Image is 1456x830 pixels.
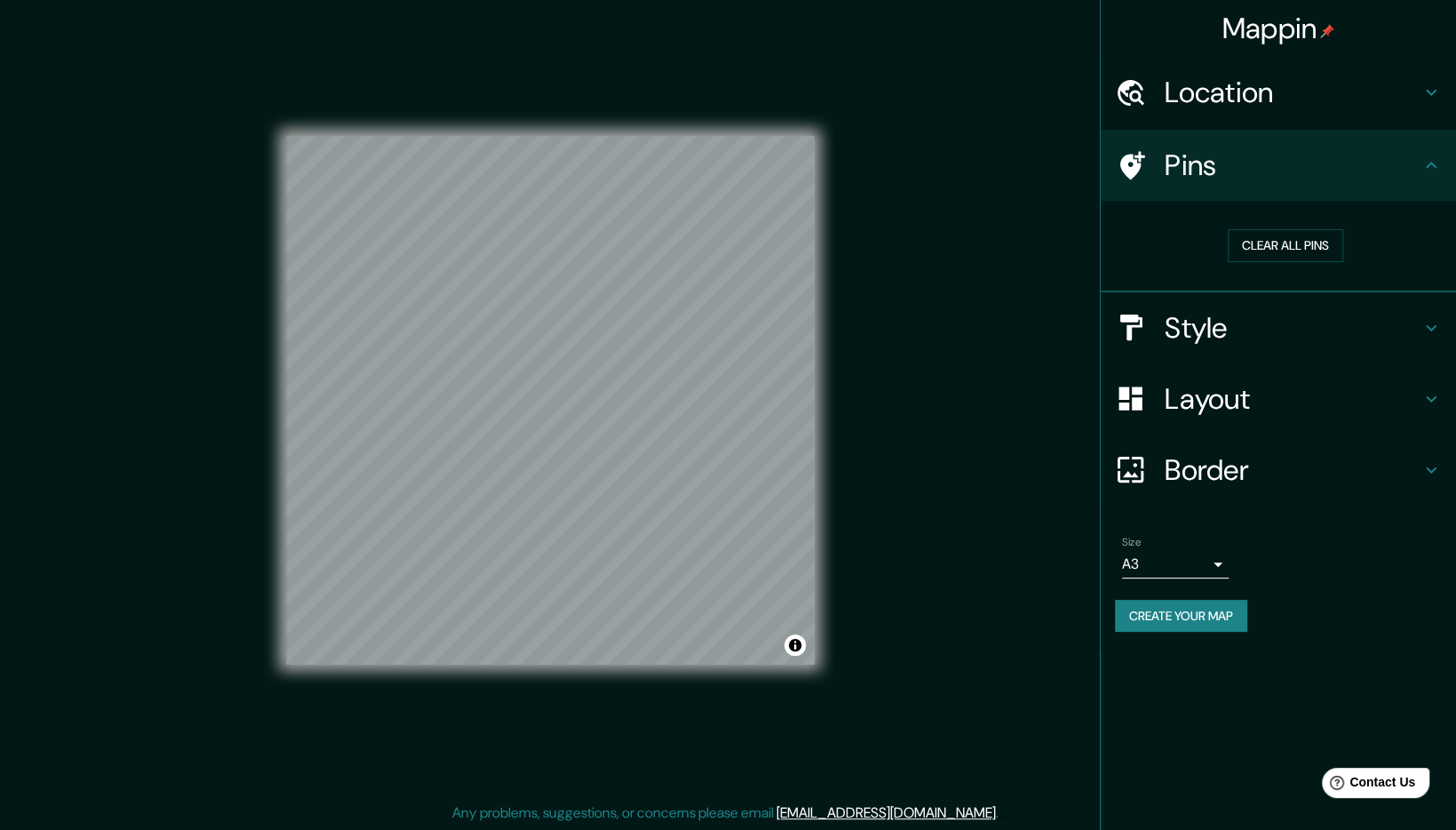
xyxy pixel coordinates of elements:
label: Size [1122,534,1141,549]
div: . [999,802,1001,824]
h4: Pins [1165,148,1420,183]
div: Style [1101,292,1456,363]
img: pin-icon.png [1320,24,1334,38]
h4: Layout [1165,381,1420,417]
h4: Location [1165,75,1420,110]
div: Location [1101,57,1456,128]
div: Layout [1101,363,1456,435]
div: Border [1101,435,1456,506]
p: Any problems, suggestions, or concerns please email . [452,802,999,824]
div: . [1001,802,1005,824]
div: Pins [1101,130,1456,201]
h4: Mappin [1222,11,1335,46]
canvas: Map [286,136,815,665]
button: Toggle attribution [784,634,806,656]
iframe: Help widget launcher [1298,761,1436,810]
div: A3 [1122,550,1229,579]
h4: Style [1165,310,1420,346]
button: Clear all pins [1228,229,1343,262]
button: Create your map [1115,600,1247,633]
h4: Border [1165,452,1420,488]
a: [EMAIL_ADDRESS][DOMAIN_NAME] [776,803,996,822]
